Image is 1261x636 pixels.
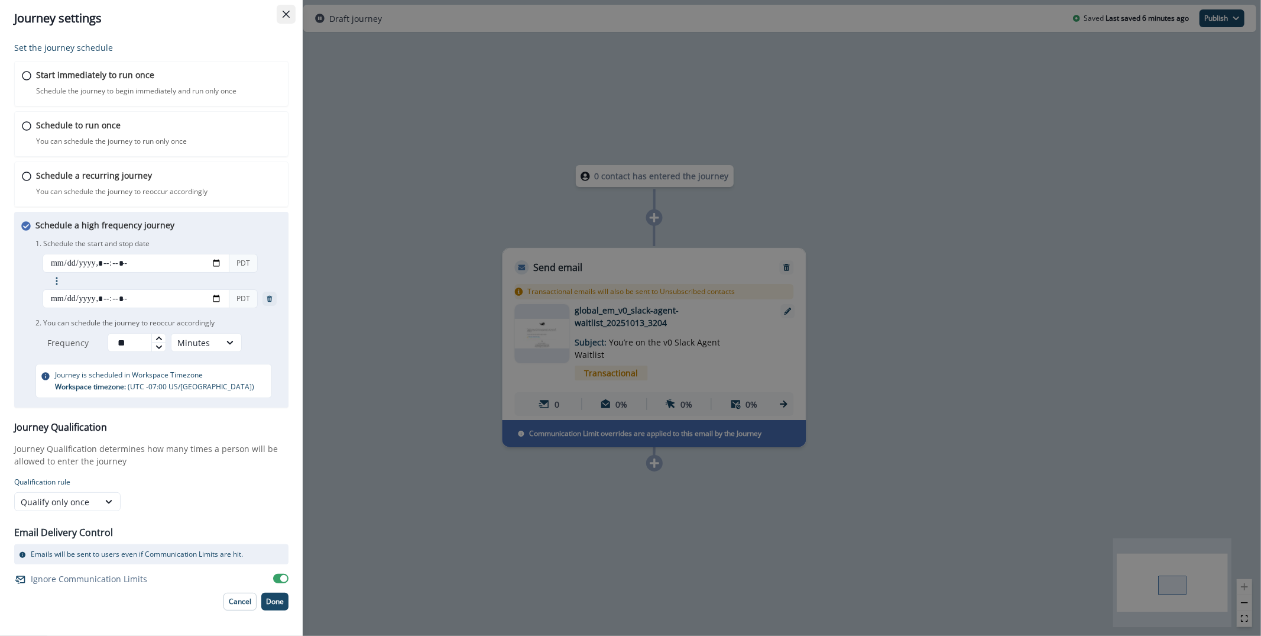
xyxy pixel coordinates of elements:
button: Done [261,593,288,611]
div: Journey settings [14,9,288,27]
p: 1. Schedule the start and stop date [35,238,281,249]
p: Ignore Communication Limits [31,573,147,585]
p: Done [266,598,284,606]
p: Start immediately to run once [36,69,154,81]
p: Frequency [47,337,103,349]
h3: Journey Qualification [14,422,288,433]
p: Schedule a high frequency journey [35,219,174,231]
div: PDT [229,289,258,308]
div: Qualify only once [21,496,93,508]
button: Close [277,5,296,24]
p: Cancel [229,598,251,606]
p: Qualification rule [14,477,288,488]
span: Workspace timezone: [55,382,128,392]
p: You can schedule the journey to reoccur accordingly [36,186,208,197]
p: 2. You can schedule the journey to reoccur accordingly [35,318,281,328]
p: Schedule a recurring journey [36,169,152,182]
button: trash-remove [262,292,277,306]
p: You can schedule the journey to run only once [36,136,187,147]
p: Journey Qualification determines how many times a person will be allowed to enter the journey [14,443,288,467]
button: Cancel [223,593,257,611]
p: Schedule the journey to begin immediately and run only once [36,86,236,96]
p: Email Delivery Control [14,525,113,540]
div: PDT [229,254,258,273]
p: Emails will be sent to users even if Communication Limits are hit. [31,549,243,560]
div: Minutes [177,337,214,349]
p: Journey is scheduled in Workspace Timezone ( UTC -07:00 US/[GEOGRAPHIC_DATA] ) [55,369,254,393]
p: Set the journey schedule [14,41,288,54]
p: Schedule to run once [36,119,121,131]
